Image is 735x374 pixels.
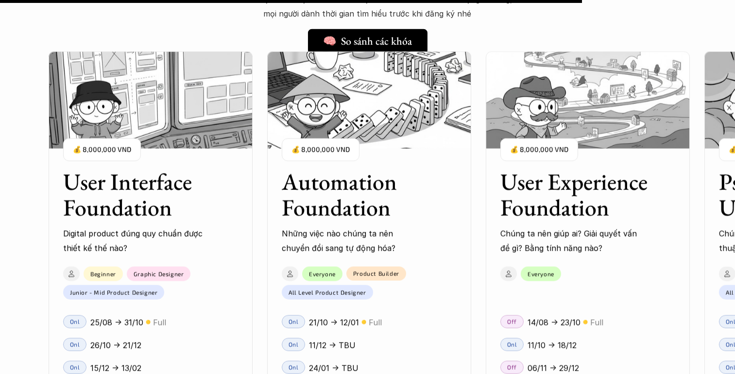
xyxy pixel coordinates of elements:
[70,289,157,295] p: Junior - Mid Product Designer
[70,318,80,325] p: Onl
[153,315,166,329] p: Full
[63,169,214,221] h3: User Interface Foundation
[289,341,299,348] p: Onl
[282,226,423,255] p: Những việc nào chúng ta nên chuyển đổi sang tự động hóa?
[500,169,651,221] h3: User Experience Foundation
[90,315,143,329] p: 25/08 -> 31/10
[590,315,603,329] p: Full
[291,143,350,156] p: 💰 8,000,000 VND
[500,226,641,255] p: Chúng ta nên giúp ai? Giải quyết vấn đề gì? Bằng tính năng nào?
[70,364,80,371] p: Onl
[309,270,336,277] p: Everyone
[289,289,366,295] p: All Level Product Designer
[90,338,141,352] p: 26/10 -> 21/12
[324,35,412,48] h5: 🧠 So sánh các khóa
[528,315,581,329] p: 14/08 -> 23/10
[507,341,517,348] p: Onl
[146,319,151,326] p: 🟡
[309,338,356,352] p: 11/12 -> TBU
[63,226,204,255] p: Digital product đúng quy chuẩn được thiết kế thế nào?
[528,338,577,352] p: 11/10 -> 18/12
[507,318,517,325] p: Off
[583,319,588,326] p: 🟡
[308,29,427,54] a: 🧠 So sánh các khóa
[90,270,116,277] p: Beginner
[309,315,359,329] p: 21/10 -> 12/01
[289,364,299,371] p: Onl
[73,143,131,156] p: 💰 8,000,000 VND
[361,319,366,326] p: 🟡
[134,270,184,277] p: Graphic Designer
[369,315,382,329] p: Full
[282,169,432,221] h3: Automation Foundation
[510,143,568,156] p: 💰 8,000,000 VND
[353,270,399,277] p: Product Builder
[70,341,80,348] p: Onl
[528,270,554,277] p: Everyone
[507,364,517,371] p: Off
[289,318,299,325] p: Onl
